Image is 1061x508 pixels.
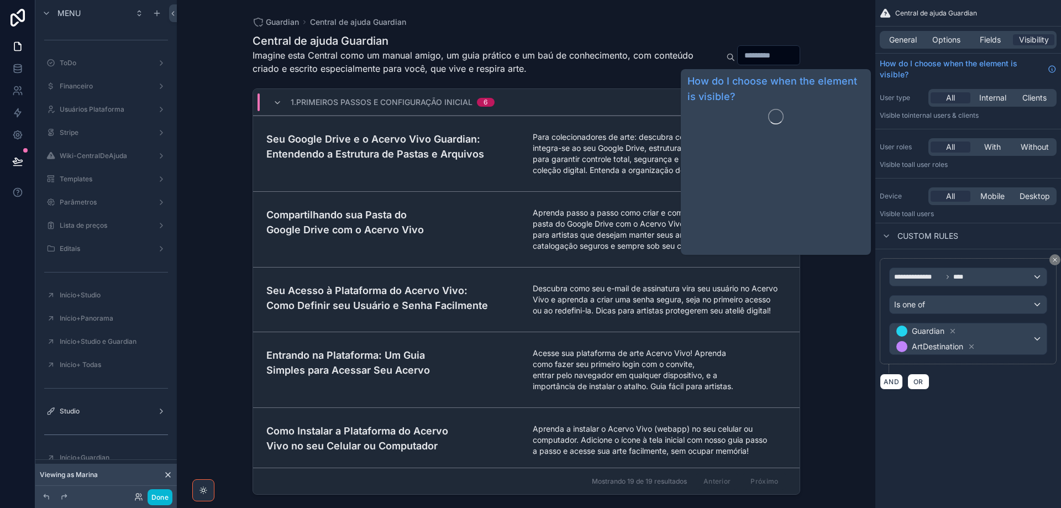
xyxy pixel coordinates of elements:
button: AND [880,374,903,390]
a: Início+Guardian [42,449,170,467]
label: Parâmetros [60,198,153,207]
span: Guardian [912,326,944,337]
span: Internal [979,92,1006,103]
label: User roles [880,143,924,151]
span: all users [908,210,934,218]
label: User type [880,93,924,102]
span: Is one of [894,299,925,310]
label: Início+Guardian [60,453,168,462]
label: Studio [60,407,153,416]
a: Parâmetros [42,193,170,211]
span: Custom rules [897,231,958,242]
label: Templates [60,175,153,184]
label: Início+Panorama [60,314,168,323]
span: OR [911,378,926,386]
a: How do I choose when the element is visible? [880,58,1057,80]
label: Início+ Todas [60,360,168,369]
span: Internal users & clients [908,111,979,119]
div: 6 [484,98,488,107]
label: Stripe [60,128,153,137]
a: How do I choose when the element is visible? [687,74,864,104]
button: GuardianArtDestination [889,323,1047,355]
a: Stripe [42,124,170,142]
label: Wiki-CentralDeAjuda [60,151,153,160]
span: Central de ajuda Guardian [895,9,977,18]
label: Início+Studio [60,291,168,300]
label: Lista de preços [60,221,153,230]
span: With [984,142,1001,153]
span: General [889,34,917,45]
p: Visible to [880,210,1057,218]
p: Visible to [880,160,1057,169]
a: Wiki-CentralDeAjuda [42,147,170,165]
span: Mobile [980,191,1005,202]
span: All [946,142,955,153]
span: All [946,92,955,103]
span: 1.Primeiros Passos e Configuração Inicial [291,97,472,108]
span: Options [932,34,960,45]
a: Lista de preços [42,217,170,234]
label: Editais [60,244,153,253]
span: Visibility [1019,34,1049,45]
p: Visible to [880,111,1057,120]
span: How do I choose when the element is visible? [880,58,1043,80]
span: ArtDestination [912,341,963,352]
span: Fields [980,34,1001,45]
span: Desktop [1020,191,1050,202]
button: Is one of [889,295,1047,314]
button: Done [148,489,172,505]
a: Studio [42,402,170,420]
span: All user roles [908,160,948,169]
span: Mostrando 19 de 19 resultados [592,477,687,486]
span: All [946,191,955,202]
label: Início+Studio e Guardian [60,337,168,346]
a: Início+Studio [42,286,170,304]
span: Viewing as Marina [40,470,98,479]
a: Editais [42,240,170,258]
button: OR [907,374,929,390]
iframe: Guide [687,129,864,250]
a: Início+Panorama [42,310,170,327]
a: Templates [42,170,170,188]
span: Without [1021,142,1049,153]
label: Device [880,192,924,201]
a: Início+ Todas [42,356,170,374]
span: Clients [1022,92,1047,103]
a: Início+Studio e Guardian [42,333,170,350]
